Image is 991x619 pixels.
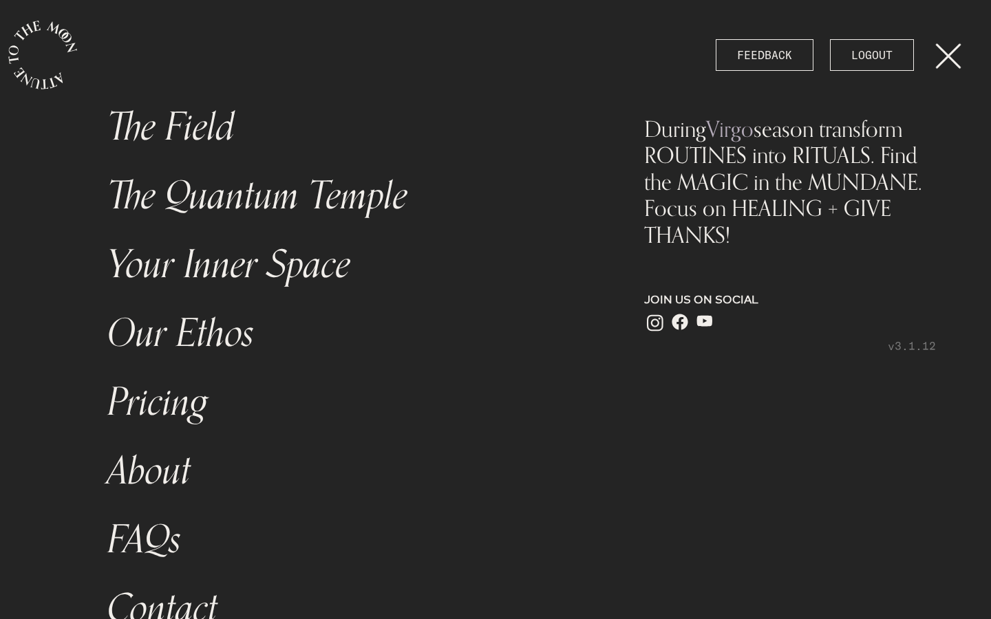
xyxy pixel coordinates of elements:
a: About [99,437,595,506]
div: During season transform ROUTINES into RITUALS. Find the MAGIC in the MUNDANE. Focus on HEALING + ... [644,116,936,248]
a: The Quantum Temple [99,162,595,230]
p: v3.1.12 [644,338,936,354]
span: Virgo [706,115,754,142]
a: Pricing [99,368,595,437]
p: JOIN US ON SOCIAL [644,292,936,308]
span: FEEDBACK [737,47,792,63]
a: The Field [99,93,595,162]
a: LOGOUT [830,39,914,71]
button: FEEDBACK [716,39,813,71]
a: Our Ethos [99,299,595,368]
a: FAQs [99,506,595,574]
a: Your Inner Space [99,230,595,299]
